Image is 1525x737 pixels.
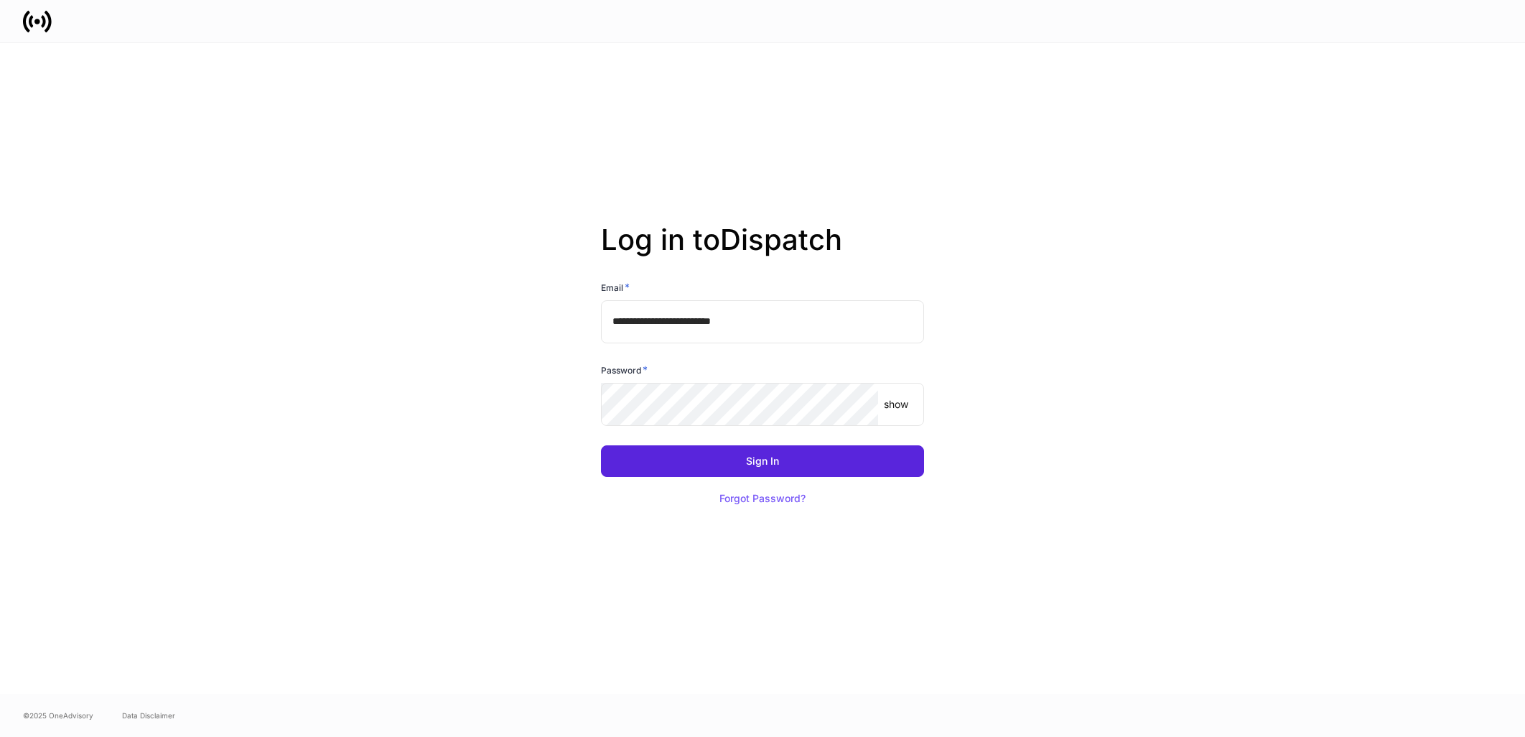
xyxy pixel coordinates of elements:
button: Sign In [601,445,924,477]
span: © 2025 OneAdvisory [23,710,93,721]
a: Data Disclaimer [122,710,175,721]
h6: Password [601,363,648,377]
h6: Email [601,280,630,295]
div: Sign In [746,456,779,466]
div: Forgot Password? [719,493,806,504]
h2: Log in to Dispatch [601,223,924,280]
p: show [884,397,908,412]
button: Forgot Password? [701,483,824,514]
